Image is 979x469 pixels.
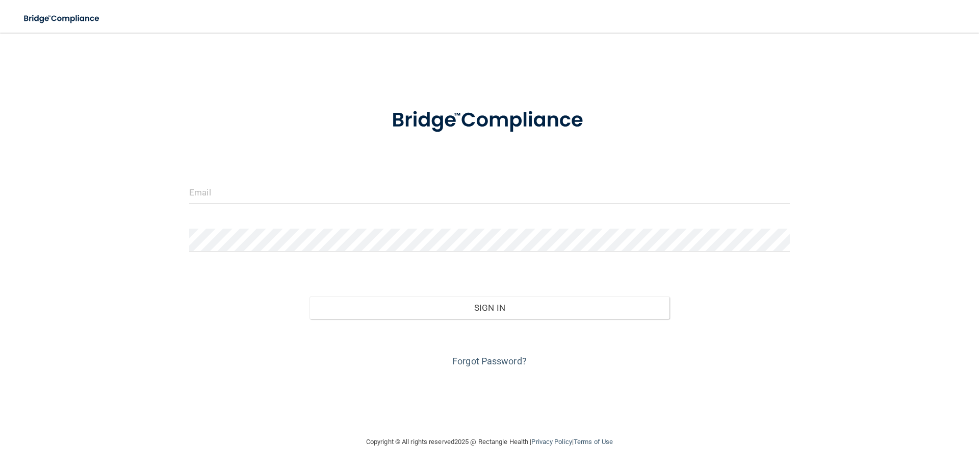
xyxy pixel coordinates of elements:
[452,356,527,366] a: Forgot Password?
[574,438,613,446] a: Terms of Use
[371,94,608,147] img: bridge_compliance_login_screen.278c3ca4.svg
[310,297,670,319] button: Sign In
[189,181,790,204] input: Email
[531,438,572,446] a: Privacy Policy
[303,426,676,458] div: Copyright © All rights reserved 2025 @ Rectangle Health | |
[15,8,109,29] img: bridge_compliance_login_screen.278c3ca4.svg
